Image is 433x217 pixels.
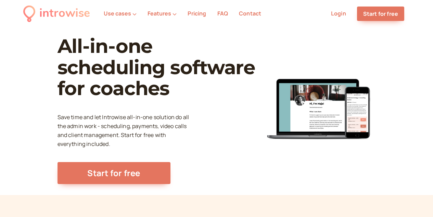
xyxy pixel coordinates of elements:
button: Features [148,10,177,16]
button: Use cases [104,10,137,16]
a: Pricing [188,10,206,17]
a: FAQ [217,10,228,17]
a: introwise [23,4,90,23]
h1: All-in-one scheduling software for coaches [58,36,256,99]
p: Save time and let Introwise all-in-one solution do all the admin work - scheduling, payments, vid... [58,113,194,149]
img: Hero image [262,77,376,141]
a: Start for free [357,7,404,21]
div: introwise [39,4,90,23]
a: Start for free [58,162,170,184]
a: Login [331,10,346,17]
a: Contact [239,10,261,17]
